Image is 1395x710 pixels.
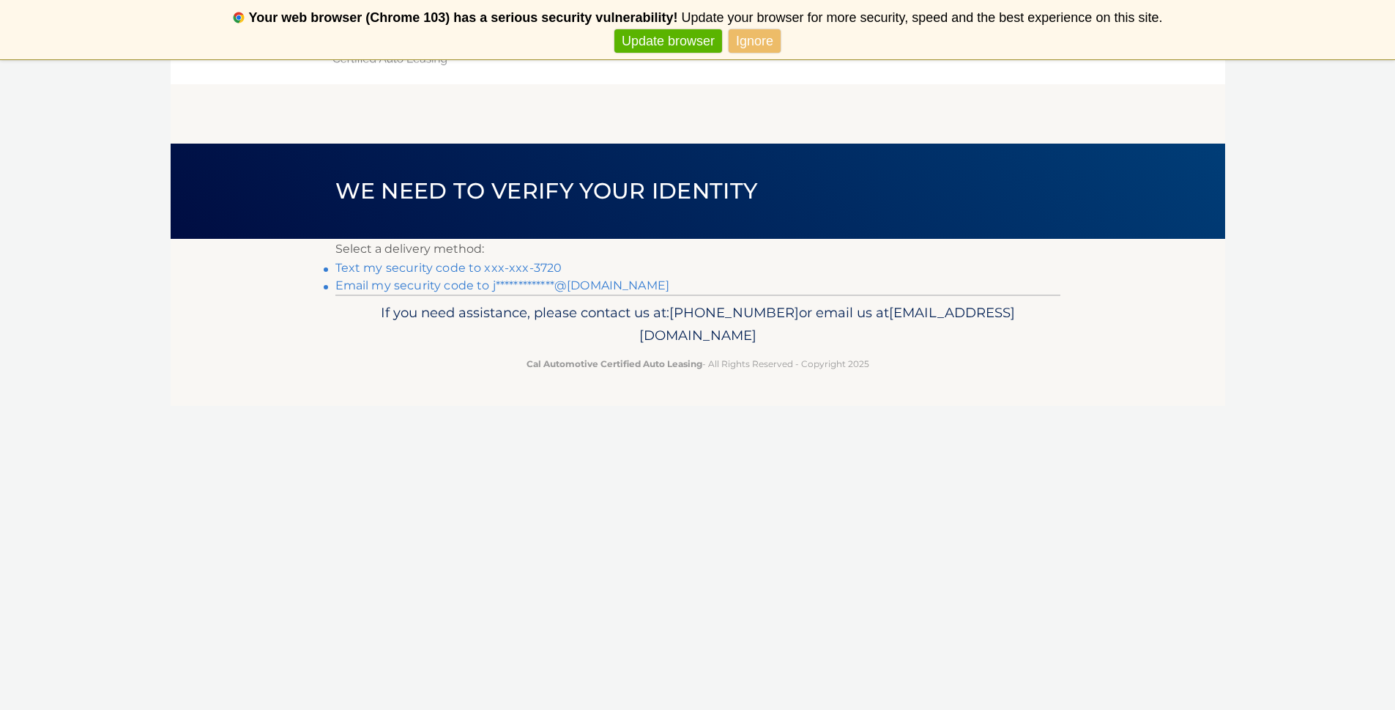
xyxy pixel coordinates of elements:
[335,239,1060,259] p: Select a delivery method:
[345,301,1051,348] p: If you need assistance, please contact us at: or email us at
[669,304,799,321] span: [PHONE_NUMBER]
[345,356,1051,371] p: - All Rights Reserved - Copyright 2025
[335,261,562,275] a: Text my security code to xxx-xxx-3720
[729,29,781,53] a: Ignore
[614,29,722,53] a: Update browser
[335,177,758,204] span: We need to verify your identity
[527,358,702,369] strong: Cal Automotive Certified Auto Leasing
[249,10,678,25] b: Your web browser (Chrome 103) has a serious security vulnerability!
[681,10,1162,25] span: Update your browser for more security, speed and the best experience on this site.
